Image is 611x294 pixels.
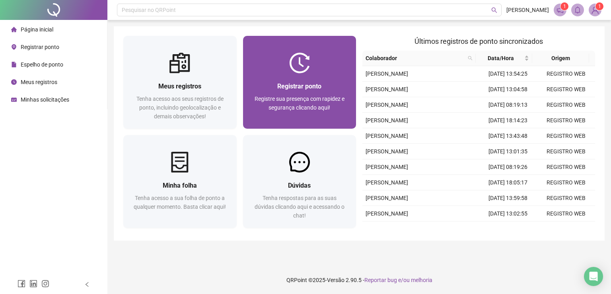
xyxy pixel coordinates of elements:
[11,44,17,50] span: environment
[584,267,603,286] div: Open Intercom Messenger
[123,36,237,129] a: Meus registrosTenha acesso aos seus registros de ponto, incluindo geolocalização e demais observa...
[414,37,543,45] span: Últimos registros de ponto sincronizados
[537,82,595,97] td: REGISTRO WEB
[537,221,595,237] td: REGISTRO WEB
[366,179,408,186] span: [PERSON_NAME]
[255,195,344,219] span: Tenha respostas para as suas dúvidas clicando aqui e acessando o chat!
[366,117,408,123] span: [PERSON_NAME]
[11,79,17,85] span: clock-circle
[366,210,408,217] span: [PERSON_NAME]
[366,133,408,139] span: [PERSON_NAME]
[537,159,595,175] td: REGISTRO WEB
[537,206,595,221] td: REGISTRO WEB
[466,52,474,64] span: search
[479,82,537,97] td: [DATE] 13:04:58
[11,62,17,67] span: file
[491,7,497,13] span: search
[479,144,537,159] td: [DATE] 13:01:35
[506,6,549,14] span: [PERSON_NAME]
[123,135,237,228] a: Minha folhaTenha acesso a sua folha de ponto a qualquer momento. Basta clicar aqui!
[537,175,595,190] td: REGISTRO WEB
[574,6,581,14] span: bell
[366,102,408,108] span: [PERSON_NAME]
[537,113,595,128] td: REGISTRO WEB
[288,182,311,189] span: Dúvidas
[243,36,356,129] a: Registrar pontoRegistre sua presença com rapidez e segurança clicando aqui!
[532,51,589,66] th: Origem
[366,148,408,155] span: [PERSON_NAME]
[84,282,90,287] span: left
[479,113,537,128] td: [DATE] 18:14:23
[364,277,432,283] span: Reportar bug e/ou melhoria
[557,6,564,14] span: notification
[589,4,601,16] img: 83932
[243,135,356,228] a: DúvidasTenha respostas para as suas dúvidas clicando aqui e acessando o chat!
[134,195,226,210] span: Tenha acesso a sua folha de ponto a qualquer momento. Basta clicar aqui!
[479,97,537,113] td: [DATE] 08:19:13
[598,4,601,9] span: 1
[479,190,537,206] td: [DATE] 13:59:58
[136,96,224,120] span: Tenha acesso aos seus registros de ponto, incluindo geolocalização e demais observações!
[29,280,37,288] span: linkedin
[468,56,473,61] span: search
[479,54,523,63] span: Data/Hora
[366,195,408,201] span: [PERSON_NAME]
[479,221,537,237] td: [DATE] 08:12:50
[537,128,595,144] td: REGISTRO WEB
[479,206,537,221] td: [DATE] 13:02:55
[537,144,595,159] td: REGISTRO WEB
[537,190,595,206] td: REGISTRO WEB
[366,71,408,77] span: [PERSON_NAME]
[21,61,63,68] span: Espelho de ponto
[21,96,69,103] span: Minhas solicitações
[41,280,49,288] span: instagram
[158,82,201,90] span: Meus registros
[11,97,17,102] span: schedule
[537,66,595,82] td: REGISTRO WEB
[563,4,566,9] span: 1
[479,159,537,175] td: [DATE] 08:19:26
[163,182,197,189] span: Minha folha
[327,277,344,283] span: Versão
[479,175,537,190] td: [DATE] 18:05:17
[21,26,53,33] span: Página inicial
[560,2,568,10] sup: 1
[537,97,595,113] td: REGISTRO WEB
[366,164,408,170] span: [PERSON_NAME]
[11,27,17,32] span: home
[107,266,611,294] footer: QRPoint © 2025 - 2.90.5 -
[476,51,532,66] th: Data/Hora
[479,66,537,82] td: [DATE] 13:54:25
[21,44,59,50] span: Registrar ponto
[366,54,465,63] span: Colaborador
[366,86,408,92] span: [PERSON_NAME]
[277,82,321,90] span: Registrar ponto
[479,128,537,144] td: [DATE] 13:43:48
[255,96,344,111] span: Registre sua presença com rapidez e segurança clicando aqui!
[18,280,25,288] span: facebook
[595,2,603,10] sup: Atualize o seu contato no menu Meus Dados
[21,79,57,85] span: Meus registros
